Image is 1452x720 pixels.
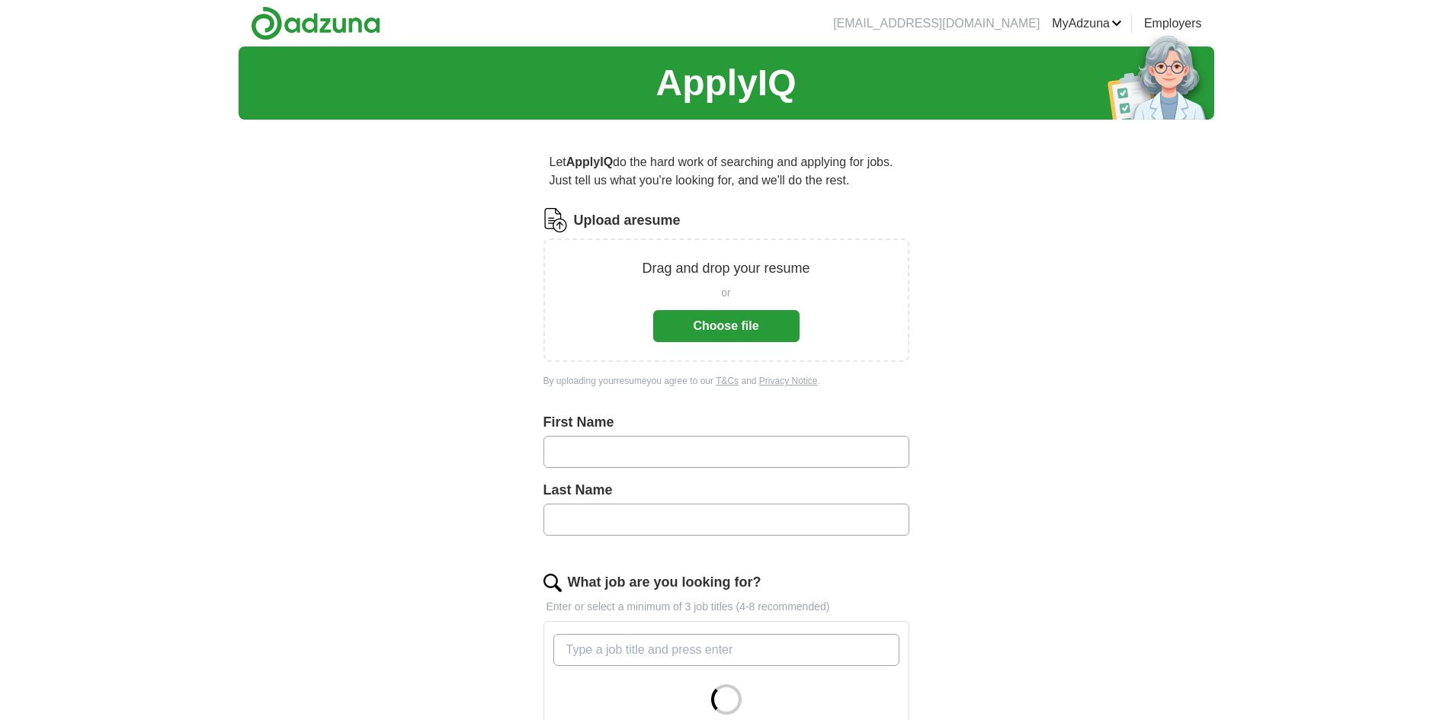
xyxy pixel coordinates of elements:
[543,147,909,196] p: Let do the hard work of searching and applying for jobs. Just tell us what you're looking for, an...
[721,285,730,301] span: or
[833,14,1040,33] li: [EMAIL_ADDRESS][DOMAIN_NAME]
[716,376,739,386] a: T&Cs
[642,258,809,279] p: Drag and drop your resume
[1052,14,1122,33] a: MyAdzuna
[1144,14,1202,33] a: Employers
[543,599,909,615] p: Enter or select a minimum of 3 job titles (4-8 recommended)
[251,6,380,40] img: Adzuna logo
[543,412,909,433] label: First Name
[543,374,909,388] div: By uploading your resume you agree to our and .
[653,310,800,342] button: Choose file
[553,634,899,666] input: Type a job title and press enter
[574,210,681,231] label: Upload a resume
[543,480,909,501] label: Last Name
[568,572,761,593] label: What job are you looking for?
[566,155,613,168] strong: ApplyIQ
[543,208,568,232] img: CV Icon
[543,574,562,592] img: search.png
[655,56,796,110] h1: ApplyIQ
[759,376,818,386] a: Privacy Notice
